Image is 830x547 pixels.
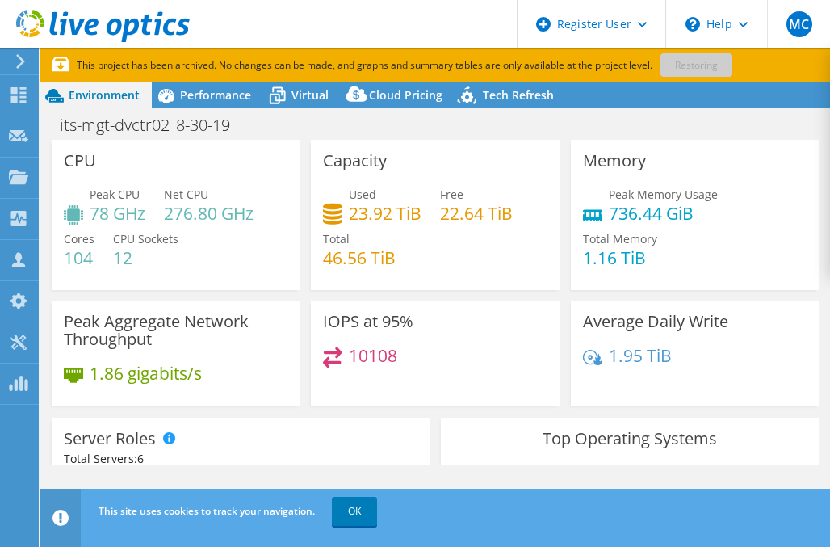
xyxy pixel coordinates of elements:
[609,187,718,202] span: Peak Memory Usage
[369,87,442,103] span: Cloud Pricing
[453,430,807,448] h3: Top Operating Systems
[164,204,254,222] h4: 276.80 GHz
[90,187,140,202] span: Peak CPU
[64,313,287,348] h3: Peak Aggregate Network Throughput
[349,204,421,222] h4: 23.92 TiB
[323,231,350,246] span: Total
[113,231,178,246] span: CPU Sockets
[90,364,202,382] h4: 1.86 gigabits/s
[583,313,728,330] h3: Average Daily Write
[685,17,700,32] svg: \n
[440,204,513,222] h4: 22.64 TiB
[90,204,145,222] h4: 78 GHz
[164,187,208,202] span: Net CPU
[64,249,94,267] h4: 104
[180,87,251,103] span: Performance
[483,87,554,103] span: Tech Refresh
[64,152,96,170] h3: CPU
[323,313,413,330] h3: IOPS at 95%
[440,187,463,202] span: Free
[52,57,763,74] p: This project has been archived. No changes can be made, and graphs and summary tables are only av...
[323,249,396,267] h4: 46.56 TiB
[786,11,812,37] span: MC
[323,152,387,170] h3: Capacity
[291,87,329,103] span: Virtual
[609,347,672,364] h4: 1.95 TiB
[113,249,178,267] h4: 12
[332,497,377,526] a: OK
[583,249,657,267] h4: 1.16 TiB
[52,116,255,134] h1: its-mgt-dvctr02_8-30-19
[349,187,376,202] span: Used
[349,347,397,364] h4: 10108
[64,450,241,468] div: Total Servers:
[583,152,646,170] h3: Memory
[64,430,156,448] h3: Server Roles
[583,231,657,246] span: Total Memory
[64,231,94,246] span: Cores
[69,87,140,103] span: Environment
[609,204,718,222] h4: 736.44 GiB
[99,504,315,518] span: This site uses cookies to track your navigation.
[137,451,144,466] span: 6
